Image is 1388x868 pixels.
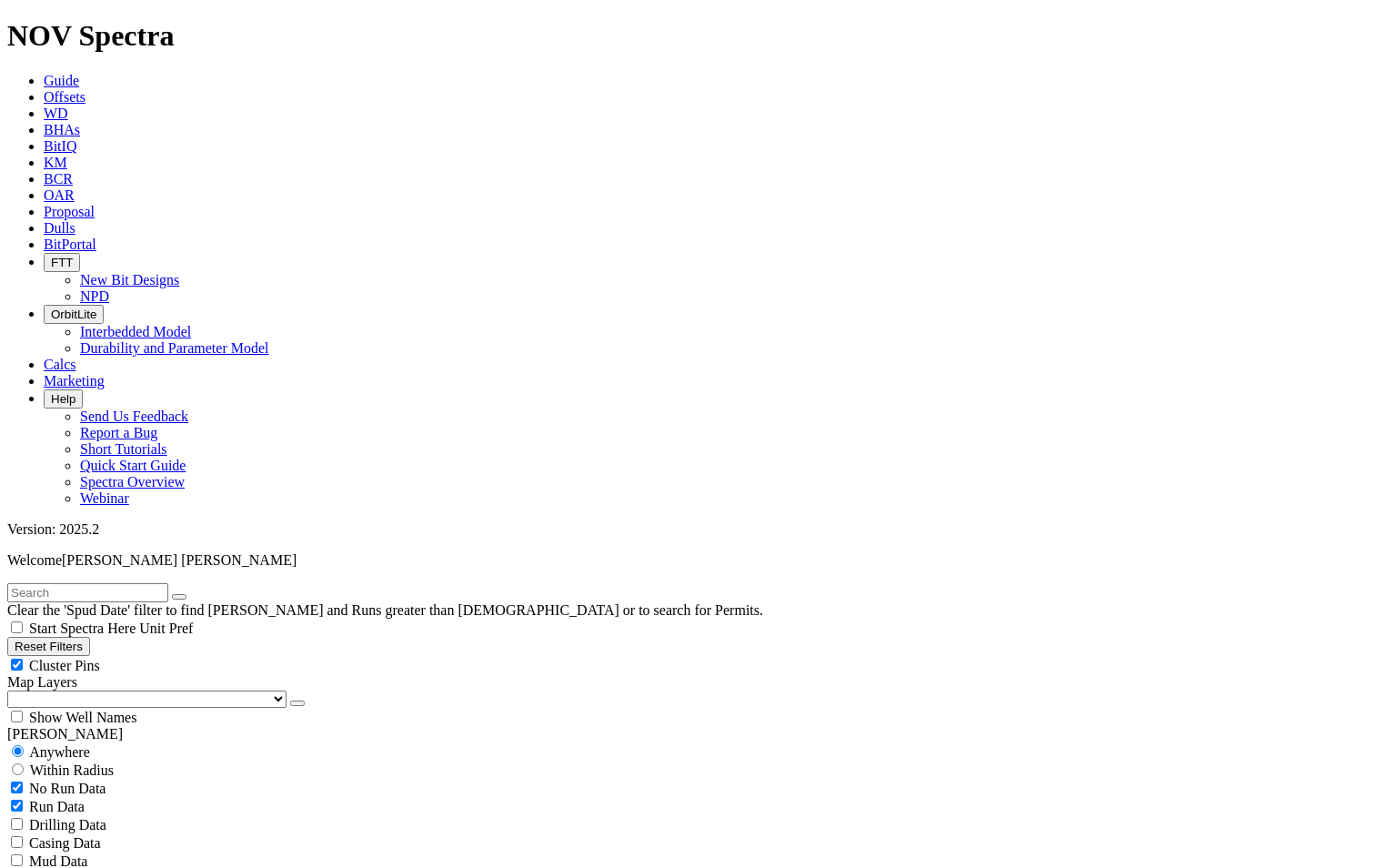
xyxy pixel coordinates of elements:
[62,552,297,568] span: [PERSON_NAME] [PERSON_NAME]
[29,817,106,833] span: Drilling Data
[44,204,95,219] a: Proposal
[44,171,73,187] a: BCR
[44,220,75,236] a: Dulls
[51,308,96,321] span: OrbitLite
[44,389,83,409] button: Help
[44,122,80,137] a: BHAs
[80,324,191,339] a: Interbedded Model
[80,340,269,356] a: Durability and Parameter Model
[29,781,106,796] span: No Run Data
[44,305,104,324] button: OrbitLite
[7,19,1381,53] h1: NOV Spectra
[51,256,73,269] span: FTT
[29,744,90,760] span: Anywhere
[139,621,193,636] span: Unit Pref
[80,474,185,490] a: Spectra Overview
[29,658,100,673] span: Cluster Pins
[51,392,75,406] span: Help
[29,799,85,814] span: Run Data
[44,357,76,372] a: Calcs
[44,73,79,88] a: Guide
[44,237,96,252] a: BitPortal
[44,138,76,154] a: BitIQ
[44,89,85,105] a: Offsets
[30,762,114,778] span: Within Radius
[44,373,105,389] a: Marketing
[7,583,168,602] input: Search
[80,425,157,440] a: Report a Bug
[7,552,1381,569] p: Welcome
[29,835,101,851] span: Casing Data
[7,637,90,656] button: Reset Filters
[80,458,186,473] a: Quick Start Guide
[7,602,763,618] span: Clear the 'Spud Date' filter to find [PERSON_NAME] and Runs greater than [DEMOGRAPHIC_DATA] or to...
[29,710,136,725] span: Show Well Names
[44,187,75,203] a: OAR
[44,253,80,272] button: FTT
[29,621,136,636] span: Start Spectra Here
[80,409,188,424] a: Send Us Feedback
[80,441,167,457] a: Short Tutorials
[80,272,179,288] a: New Bit Designs
[44,106,68,121] a: WD
[80,288,109,304] a: NPD
[44,155,67,170] a: KM
[7,521,1381,538] div: Version: 2025.2
[7,674,77,690] span: Map Layers
[7,726,1381,742] div: [PERSON_NAME]
[11,621,23,633] input: Start Spectra Here
[80,490,129,506] a: Webinar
